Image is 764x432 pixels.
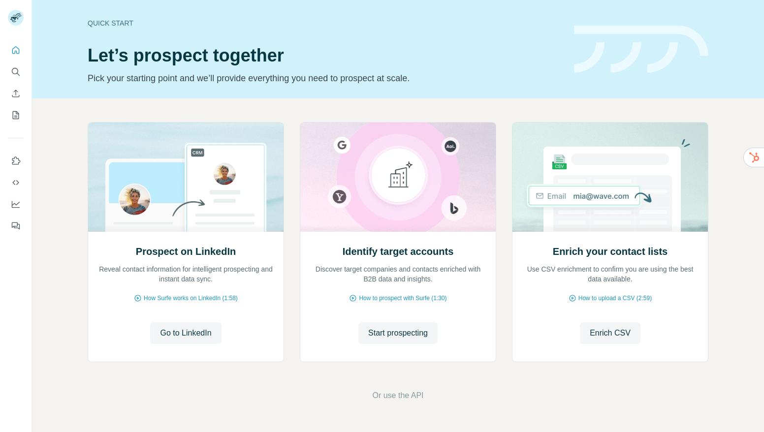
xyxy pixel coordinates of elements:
button: Go to LinkedIn [150,322,221,344]
button: Dashboard [8,195,24,213]
button: Enrich CSV [8,85,24,102]
img: Enrich your contact lists [512,123,708,232]
div: Quick start [88,18,562,28]
h1: Let’s prospect together [88,46,562,65]
span: Go to LinkedIn [160,327,211,339]
button: My lists [8,106,24,124]
button: Start prospecting [358,322,438,344]
span: How to upload a CSV (2:59) [578,294,652,303]
img: Identify target accounts [300,123,496,232]
p: Use CSV enrichment to confirm you are using the best data available. [522,264,698,284]
h2: Prospect on LinkedIn [136,245,236,258]
img: Prospect on LinkedIn [88,123,284,232]
img: banner [574,26,708,73]
button: Search [8,63,24,81]
button: Use Surfe API [8,174,24,191]
p: Discover target companies and contacts enriched with B2B data and insights. [310,264,486,284]
span: Start prospecting [368,327,428,339]
h2: Identify target accounts [343,245,454,258]
span: Enrich CSV [590,327,631,339]
button: Or use the API [372,390,423,401]
button: Use Surfe on LinkedIn [8,152,24,170]
button: Feedback [8,217,24,235]
p: Reveal contact information for intelligent prospecting and instant data sync. [98,264,274,284]
p: Pick your starting point and we’ll provide everything you need to prospect at scale. [88,71,562,85]
span: How to prospect with Surfe (1:30) [359,294,446,303]
button: Quick start [8,41,24,59]
span: How Surfe works on LinkedIn (1:58) [144,294,238,303]
h2: Enrich your contact lists [553,245,668,258]
button: Enrich CSV [580,322,640,344]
